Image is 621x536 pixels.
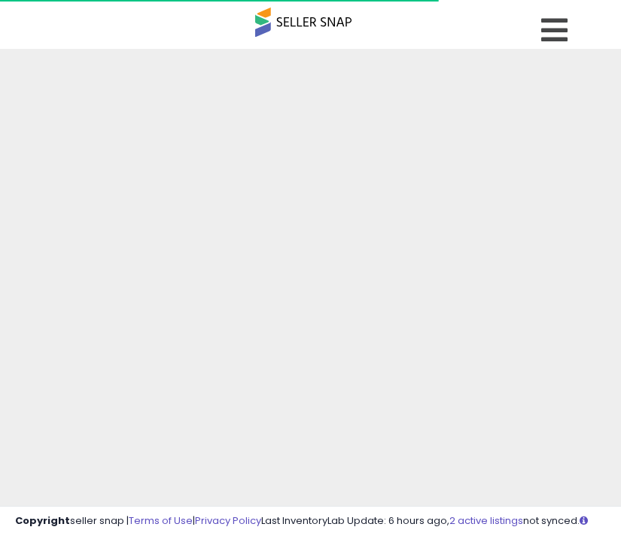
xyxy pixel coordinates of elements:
[449,513,523,528] a: 2 active listings
[222,514,606,528] div: Last InventoryLab Update: 6 hours ago, not synced.
[129,513,193,528] a: Terms of Use
[15,514,261,528] div: seller snap | |
[195,513,261,528] a: Privacy Policy
[580,516,588,525] i: Click here to read more about un-synced listings.
[15,513,70,528] strong: Copyright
